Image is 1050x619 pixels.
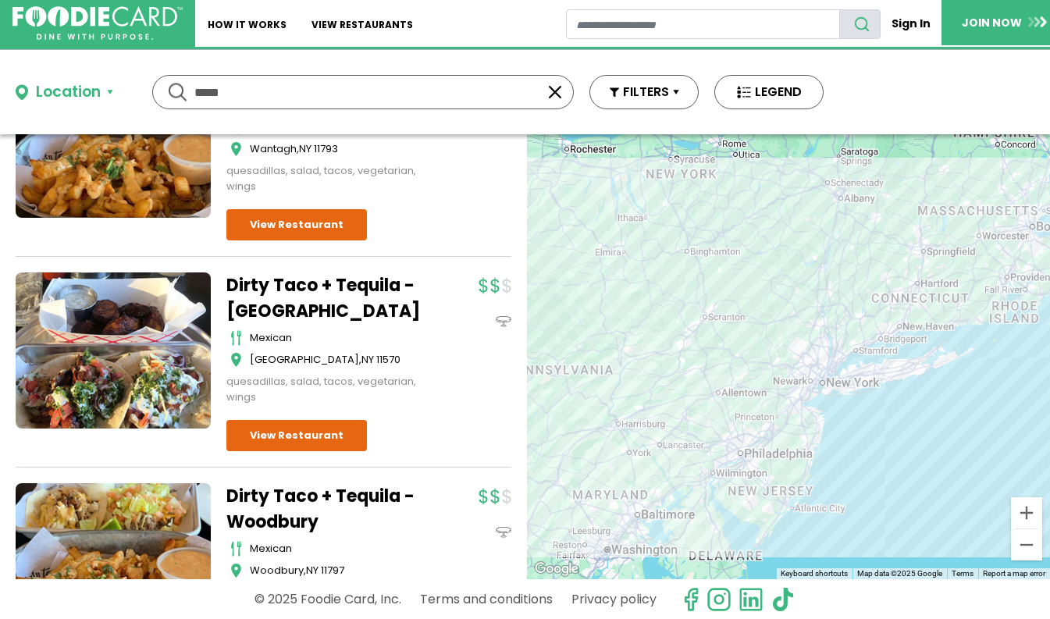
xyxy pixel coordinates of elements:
img: FoodieCard; Eat, Drink, Save, Donate [12,6,183,41]
span: Wantagh [250,141,297,156]
img: map_icon.svg [230,352,242,368]
span: 11793 [314,141,338,156]
a: Dirty Taco + Tequila - Woodbury [226,483,422,535]
div: , [250,352,422,368]
span: 11797 [321,563,344,578]
div: quesadillas, salad, tacos, vegetarian, wings [226,163,422,194]
button: Location [16,81,113,104]
div: mexican [250,541,422,557]
svg: check us out on facebook [678,587,703,612]
img: Google [531,559,582,579]
p: © 2025 Foodie Card, Inc. [254,585,401,613]
img: cutlery_icon.svg [230,330,242,346]
span: Woodbury [250,563,304,578]
a: Sign In [881,9,941,38]
img: linkedin.svg [739,587,763,612]
img: dinein_icon.svg [496,314,511,329]
div: , [250,563,422,578]
span: Map data ©2025 Google [857,569,942,578]
button: Zoom out [1011,529,1042,560]
a: Report a map error [983,569,1045,578]
div: Location [36,81,101,104]
span: NY [299,141,311,156]
span: NY [306,563,319,578]
img: dinein_icon.svg [496,525,511,540]
input: restaurant search [566,9,840,39]
button: Keyboard shortcuts [781,568,848,579]
a: View Restaurant [226,420,367,451]
div: , [250,141,422,157]
img: map_icon.svg [230,141,242,157]
button: FILTERS [589,75,699,109]
span: NY [361,352,374,367]
div: mexican [250,330,422,346]
a: Open this area in Google Maps (opens a new window) [531,559,582,579]
img: tiktok.svg [771,587,796,612]
a: Terms and conditions [420,585,553,613]
a: Terms [952,569,973,578]
span: [GEOGRAPHIC_DATA] [250,352,359,367]
button: search [839,9,881,39]
span: 11570 [376,352,400,367]
a: View Restaurant [226,209,367,240]
a: Privacy policy [571,585,657,613]
button: LEGEND [714,75,824,109]
img: cutlery_icon.svg [230,541,242,557]
img: map_icon.svg [230,563,242,578]
a: Dirty Taco + Tequila - [GEOGRAPHIC_DATA] [226,272,422,324]
button: Zoom in [1011,497,1042,528]
div: quesadillas, salad, tacos, vegetarian, wings [226,374,422,404]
